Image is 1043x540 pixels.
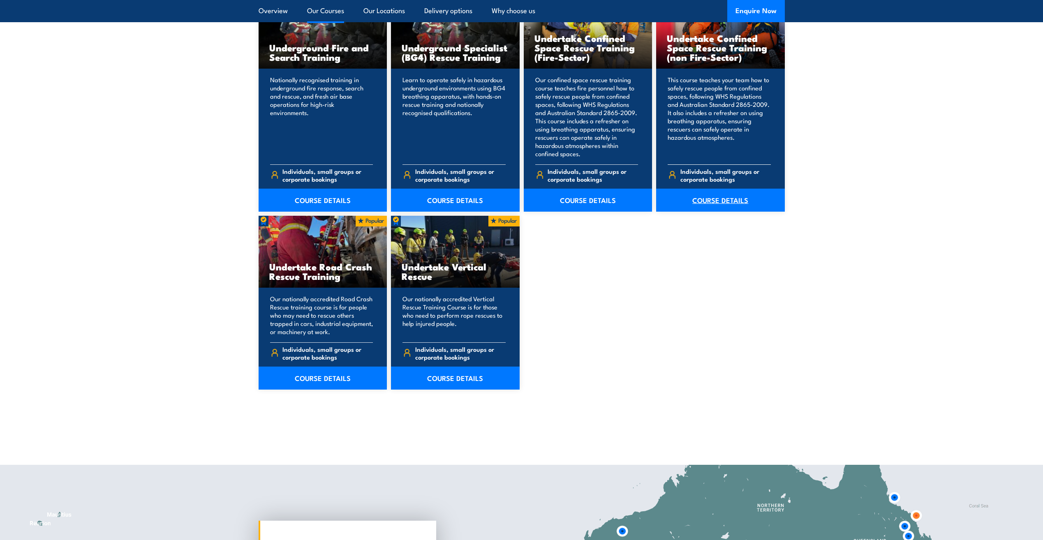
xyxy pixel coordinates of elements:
h3: Undertake Confined Space Rescue Training (Fire-Sector) [534,33,642,62]
a: COURSE DETAILS [524,189,652,212]
p: Learn to operate safely in hazardous underground environments using BG4 breathing apparatus, with... [402,76,506,158]
a: COURSE DETAILS [391,367,520,390]
h3: Undertake Road Crash Rescue Training [269,262,377,281]
span: Individuals, small groups or corporate bookings [680,167,771,183]
p: Our nationally accredited Vertical Rescue Training Course is for those who need to perform rope r... [402,295,506,336]
span: Individuals, small groups or corporate bookings [415,167,506,183]
span: Individuals, small groups or corporate bookings [548,167,638,183]
a: COURSE DETAILS [391,189,520,212]
h3: Undertake Vertical Rescue [402,262,509,281]
p: Our nationally accredited Road Crash Rescue training course is for people who may need to rescue ... [270,295,373,336]
a: COURSE DETAILS [259,189,387,212]
p: This course teaches your team how to safely rescue people from confined spaces, following WHS Reg... [668,76,771,158]
span: Individuals, small groups or corporate bookings [282,167,373,183]
a: COURSE DETAILS [259,367,387,390]
h3: Undertake Confined Space Rescue Training (non Fire-Sector) [667,33,774,62]
span: Individuals, small groups or corporate bookings [415,345,506,361]
p: Nationally recognised training in underground fire response, search and rescue, and fresh air bas... [270,76,373,158]
h3: Underground Fire and Search Training [269,43,377,62]
span: Individuals, small groups or corporate bookings [282,345,373,361]
a: COURSE DETAILS [656,189,785,212]
h3: Underground Specialist (BG4) Rescue Training [402,43,509,62]
p: Our confined space rescue training course teaches fire personnel how to safely rescue people from... [535,76,638,158]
